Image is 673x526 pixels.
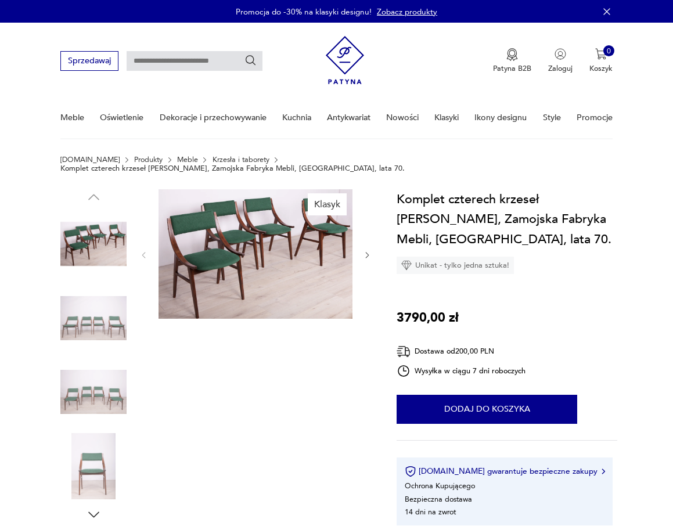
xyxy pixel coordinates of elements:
[548,63,573,74] p: Zaloguj
[159,189,352,319] img: Zdjęcie produktu Komplet czterech krzeseł Skoczek, Zamojska Fabryka Mebli, Polska, lata 70.
[603,45,615,57] div: 0
[405,507,456,517] li: 14 dni na zwrot
[548,48,573,74] button: Zaloguj
[377,6,437,17] a: Zobacz produkty
[493,48,531,74] button: Patyna B2B
[555,48,566,60] img: Ikonka użytkownika
[100,98,143,138] a: Oświetlenie
[60,433,127,499] img: Zdjęcie produktu Komplet czterech krzeseł Skoczek, Zamojska Fabryka Mebli, Polska, lata 70.
[405,466,605,477] button: [DOMAIN_NAME] gwarantuje bezpieczne zakupy
[589,48,613,74] button: 0Koszyk
[397,364,526,378] div: Wysyłka w ciągu 7 dni roboczych
[60,164,405,172] p: Komplet czterech krzeseł [PERSON_NAME], Zamojska Fabryka Mebli, [GEOGRAPHIC_DATA], lata 70.
[397,189,617,249] h1: Komplet czterech krzeseł [PERSON_NAME], Zamojska Fabryka Mebli, [GEOGRAPHIC_DATA], lata 70.
[405,494,472,505] li: Bezpieczna dostawa
[244,55,257,67] button: Szukaj
[177,156,198,164] a: Meble
[308,193,347,215] div: Klasyk
[474,98,527,138] a: Ikony designu
[160,98,267,138] a: Dekoracje i przechowywanie
[60,359,127,425] img: Zdjęcie produktu Komplet czterech krzeseł Skoczek, Zamojska Fabryka Mebli, Polska, lata 70.
[595,48,607,60] img: Ikona koszyka
[506,48,518,61] img: Ikona medalu
[577,98,613,138] a: Promocje
[493,48,531,74] a: Ikona medaluPatyna B2B
[543,98,561,138] a: Style
[493,63,531,74] p: Patyna B2B
[134,156,163,164] a: Produkty
[397,395,577,424] button: Dodaj do koszyka
[386,98,419,138] a: Nowości
[397,344,526,359] div: Dostawa od 200,00 PLN
[60,156,120,164] a: [DOMAIN_NAME]
[60,51,118,70] button: Sprzedawaj
[213,156,269,164] a: Krzesła i taborety
[236,6,372,17] p: Promocja do -30% na klasyki designu!
[397,308,459,327] p: 3790,00 zł
[282,98,311,138] a: Kuchnia
[60,58,118,65] a: Sprzedawaj
[397,344,411,359] img: Ikona dostawy
[397,257,514,274] div: Unikat - tylko jedna sztuka!
[327,98,370,138] a: Antykwariat
[405,466,416,477] img: Ikona certyfikatu
[434,98,459,138] a: Klasyki
[401,260,412,271] img: Ikona diamentu
[60,211,127,277] img: Zdjęcie produktu Komplet czterech krzeseł Skoczek, Zamojska Fabryka Mebli, Polska, lata 70.
[326,32,365,88] img: Patyna - sklep z meblami i dekoracjami vintage
[405,481,475,491] li: Ochrona Kupującego
[60,285,127,351] img: Zdjęcie produktu Komplet czterech krzeseł Skoczek, Zamojska Fabryka Mebli, Polska, lata 70.
[602,469,605,474] img: Ikona strzałki w prawo
[60,98,84,138] a: Meble
[589,63,613,74] p: Koszyk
